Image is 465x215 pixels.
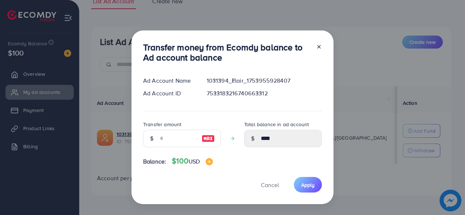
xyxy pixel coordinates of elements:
span: Apply [301,181,315,189]
span: USD [189,157,200,165]
button: Apply [294,177,322,193]
div: Ad Account ID [137,89,201,98]
div: 1031394_Elair_1753955928407 [201,77,328,85]
img: image [206,158,213,165]
button: Cancel [252,177,288,193]
label: Transfer amount [143,121,181,128]
div: 7533183216740663312 [201,89,328,98]
label: Total balance in ad account [244,121,309,128]
h3: Transfer money from Ecomdy balance to Ad account balance [143,42,310,63]
span: Cancel [261,181,279,189]
img: image [202,134,215,143]
span: Balance: [143,157,166,166]
div: Ad Account Name [137,77,201,85]
h4: $100 [172,157,213,166]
